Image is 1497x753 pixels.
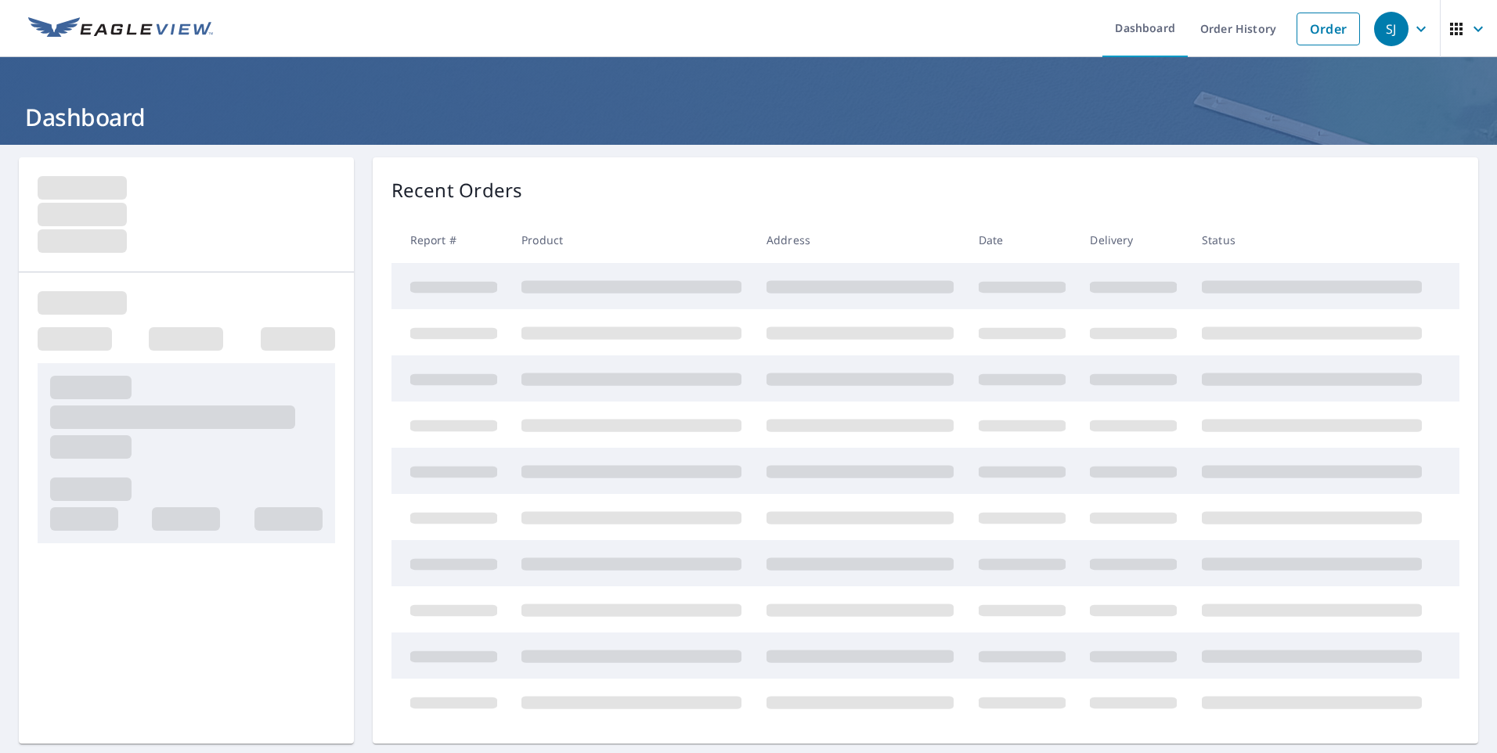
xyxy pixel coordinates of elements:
th: Address [754,217,966,263]
th: Product [509,217,754,263]
th: Report # [391,217,510,263]
a: Order [1297,13,1360,45]
th: Delivery [1077,217,1189,263]
h1: Dashboard [19,101,1478,133]
th: Date [966,217,1078,263]
div: SJ [1374,12,1409,46]
th: Status [1189,217,1434,263]
p: Recent Orders [391,176,523,204]
img: EV Logo [28,17,213,41]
